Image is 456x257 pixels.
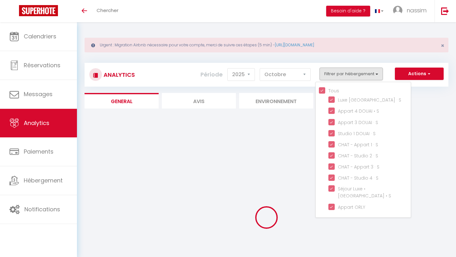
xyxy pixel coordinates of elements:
img: logout [441,7,449,15]
a: [URL][DOMAIN_NAME] [275,42,314,48]
span: CHAT - Appart 1 · S [338,142,378,148]
li: Avis [162,93,236,109]
span: Appart ORLY [338,204,365,210]
button: Besoin d'aide ? [326,6,370,16]
span: Calendriers [24,32,56,40]
button: Filtrer par hébergement [320,68,383,80]
span: Messages [24,90,53,98]
span: × [441,42,444,49]
li: General [85,93,159,109]
span: Réservations [24,61,60,69]
span: Notifications [24,205,60,213]
span: Paiements [24,148,54,155]
li: Environnement [239,93,313,109]
span: Séjour Luxe • [GEOGRAPHIC_DATA] • S [338,186,391,199]
span: nassim [407,6,427,14]
img: Super Booking [19,5,58,16]
h3: Analytics [102,68,135,82]
span: Chercher [97,7,118,14]
label: Période [200,68,223,82]
img: ... [393,6,402,15]
span: Studio 1 DOUAI · S [338,130,376,137]
span: Analytics [24,119,49,127]
button: Close [441,43,444,49]
button: Actions [395,68,444,80]
span: Appart 3 DOUAI · S [338,119,378,126]
div: Urgent : Migration Airbnb nécessaire pour votre compte, merci de suivre ces étapes (5 min) - [85,38,448,52]
span: Hébergement [24,176,63,184]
